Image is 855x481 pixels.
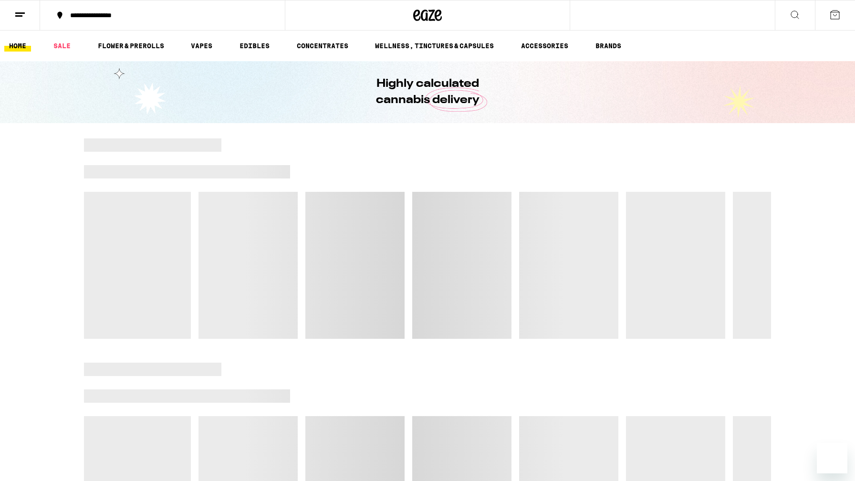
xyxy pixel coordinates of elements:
a: VAPES [186,40,217,52]
a: SALE [49,40,75,52]
a: ACCESSORIES [516,40,573,52]
h1: Highly calculated cannabis delivery [349,76,506,108]
a: HOME [4,40,31,52]
a: CONCENTRATES [292,40,353,52]
a: BRANDS [591,40,626,52]
a: FLOWER & PREROLLS [93,40,169,52]
iframe: Button to launch messaging window [817,443,847,473]
a: WELLNESS, TINCTURES & CAPSULES [370,40,499,52]
a: EDIBLES [235,40,274,52]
